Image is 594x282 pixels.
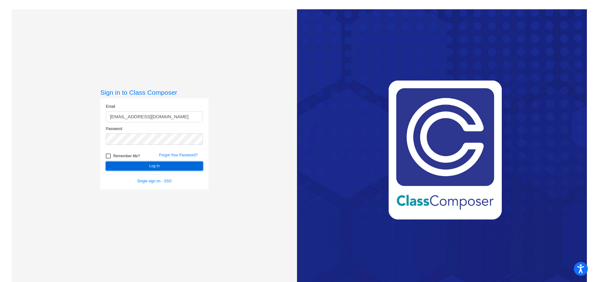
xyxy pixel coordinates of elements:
[106,126,122,132] label: Password
[106,162,203,171] button: Log In
[137,179,172,183] a: Single sign on - SSO
[100,89,209,96] h3: Sign in to Class Composer
[113,152,140,160] span: Remember Me?
[106,104,115,109] label: Email
[159,153,198,157] a: Forgot Your Password?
